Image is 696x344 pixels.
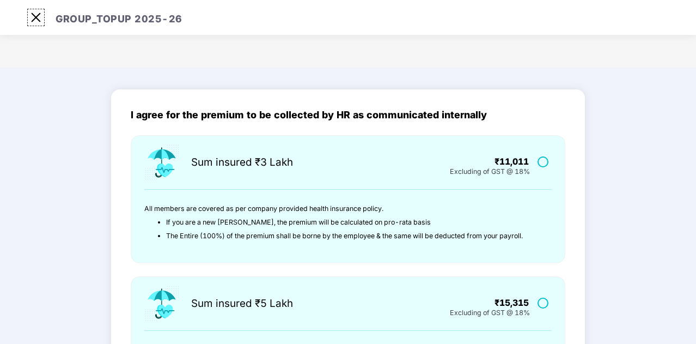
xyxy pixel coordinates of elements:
div: Excluding of GST @ 18% [450,306,530,315]
img: icon [144,285,180,322]
div: Sum insured ₹3 Lakh [191,158,293,170]
div: Excluding of GST @ 18% [450,165,530,174]
img: icon [144,144,180,181]
div: ₹15,315 [438,299,529,309]
div: I agree for the premium to be collected by HR as communicated internally [131,110,565,121]
li: The Entire (100%) of the premium shall be borne by the employee & the same will be deducted from ... [166,230,538,243]
div: Sum insured ₹5 Lakh [191,299,293,311]
p: All members are covered as per company provided health insurance policy. [144,202,538,216]
li: If you are a new [PERSON_NAME], the premium will be calculated on pro-rata basis [166,216,538,230]
div: ₹11,011 [438,158,529,168]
